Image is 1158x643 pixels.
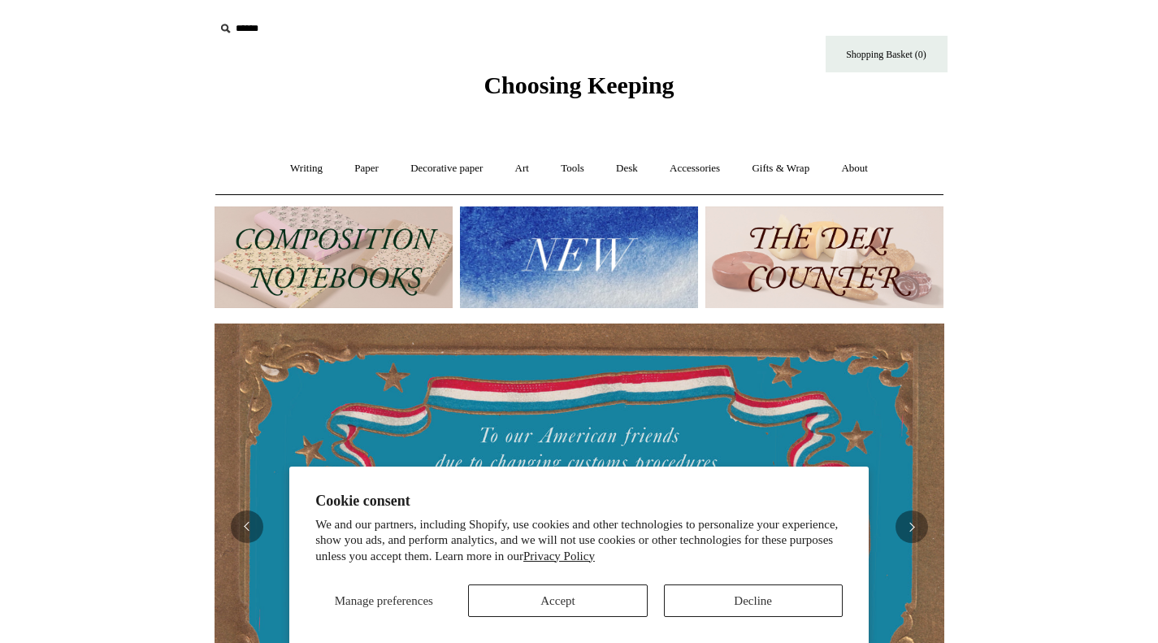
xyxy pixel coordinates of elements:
[315,584,452,617] button: Manage preferences
[468,584,647,617] button: Accept
[275,147,337,190] a: Writing
[315,493,843,510] h2: Cookie consent
[231,510,263,543] button: Previous
[601,147,653,190] a: Desk
[315,517,843,565] p: We and our partners, including Shopify, use cookies and other technologies to personalize your ex...
[484,85,674,96] a: Choosing Keeping
[484,72,674,98] span: Choosing Keeping
[460,206,698,308] img: New.jpg__PID:f73bdf93-380a-4a35-bcfe-7823039498e1
[340,147,393,190] a: Paper
[664,584,843,617] button: Decline
[335,594,433,607] span: Manage preferences
[826,147,883,190] a: About
[705,206,943,308] img: The Deli Counter
[501,147,544,190] a: Art
[396,147,497,190] a: Decorative paper
[737,147,824,190] a: Gifts & Wrap
[826,36,948,72] a: Shopping Basket (0)
[523,550,595,563] a: Privacy Policy
[546,147,599,190] a: Tools
[215,206,453,308] img: 202302 Composition ledgers.jpg__PID:69722ee6-fa44-49dd-a067-31375e5d54ec
[655,147,735,190] a: Accessories
[896,510,928,543] button: Next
